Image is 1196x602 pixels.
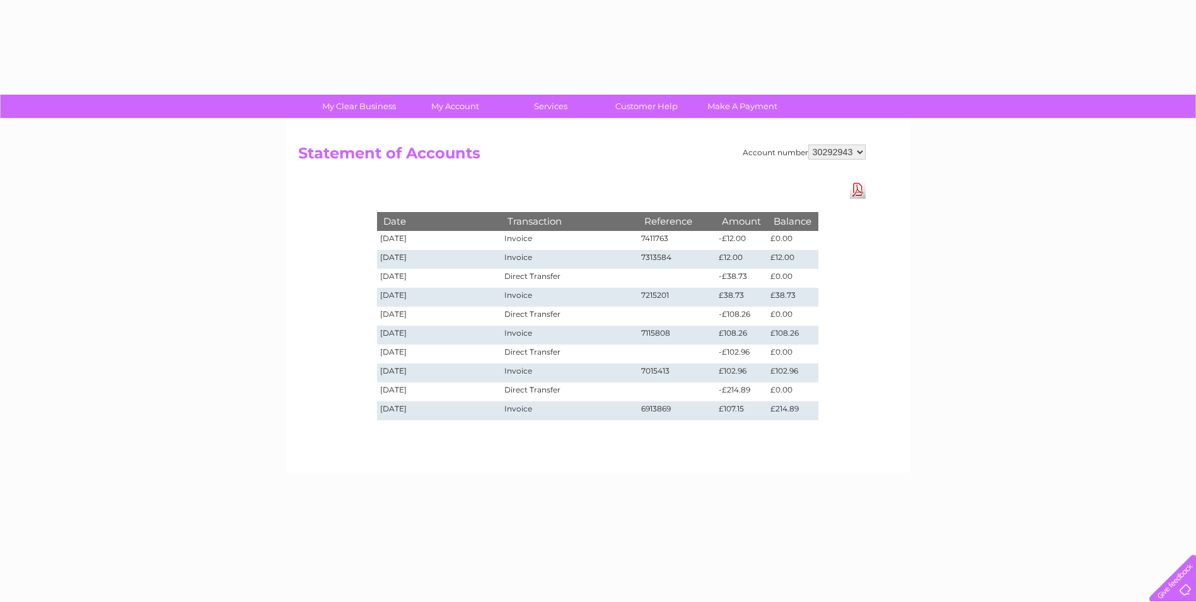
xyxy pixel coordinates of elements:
[767,382,818,401] td: £0.00
[767,401,818,420] td: £214.89
[638,288,716,307] td: 7215201
[501,345,637,363] td: Direct Transfer
[501,363,637,382] td: Invoice
[850,180,866,199] a: Download Pdf
[767,250,818,269] td: £12.00
[767,212,818,230] th: Balance
[638,401,716,420] td: 6913869
[716,307,767,326] td: -£108.26
[690,95,794,118] a: Make A Payment
[743,145,866,160] div: Account number
[499,95,603,118] a: Services
[501,382,637,401] td: Direct Transfer
[767,307,818,326] td: £0.00
[638,231,716,250] td: 7411763
[767,326,818,345] td: £108.26
[377,401,502,420] td: [DATE]
[377,345,502,363] td: [DATE]
[716,363,767,382] td: £102.96
[377,250,502,269] td: [DATE]
[501,401,637,420] td: Invoice
[638,326,716,345] td: 7115808
[638,363,716,382] td: 7015413
[377,269,502,288] td: [DATE]
[377,288,502,307] td: [DATE]
[298,145,866,168] h2: Statement of Accounts
[767,288,818,307] td: £38.73
[501,307,637,326] td: Direct Transfer
[377,212,502,230] th: Date
[767,363,818,382] td: £102.96
[716,326,767,345] td: £108.26
[377,382,502,401] td: [DATE]
[377,363,502,382] td: [DATE]
[716,382,767,401] td: -£214.89
[403,95,507,118] a: My Account
[501,250,637,269] td: Invoice
[595,95,699,118] a: Customer Help
[501,231,637,250] td: Invoice
[501,269,637,288] td: Direct Transfer
[501,212,637,230] th: Transaction
[767,269,818,288] td: £0.00
[716,212,767,230] th: Amount
[767,345,818,363] td: £0.00
[638,212,716,230] th: Reference
[767,231,818,250] td: £0.00
[716,231,767,250] td: -£12.00
[716,345,767,363] td: -£102.96
[377,326,502,345] td: [DATE]
[377,231,502,250] td: [DATE]
[501,326,637,345] td: Invoice
[501,288,637,307] td: Invoice
[716,288,767,307] td: £38.73
[307,95,411,118] a: My Clear Business
[716,250,767,269] td: £12.00
[377,307,502,326] td: [DATE]
[716,269,767,288] td: -£38.73
[638,250,716,269] td: 7313584
[716,401,767,420] td: £107.15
